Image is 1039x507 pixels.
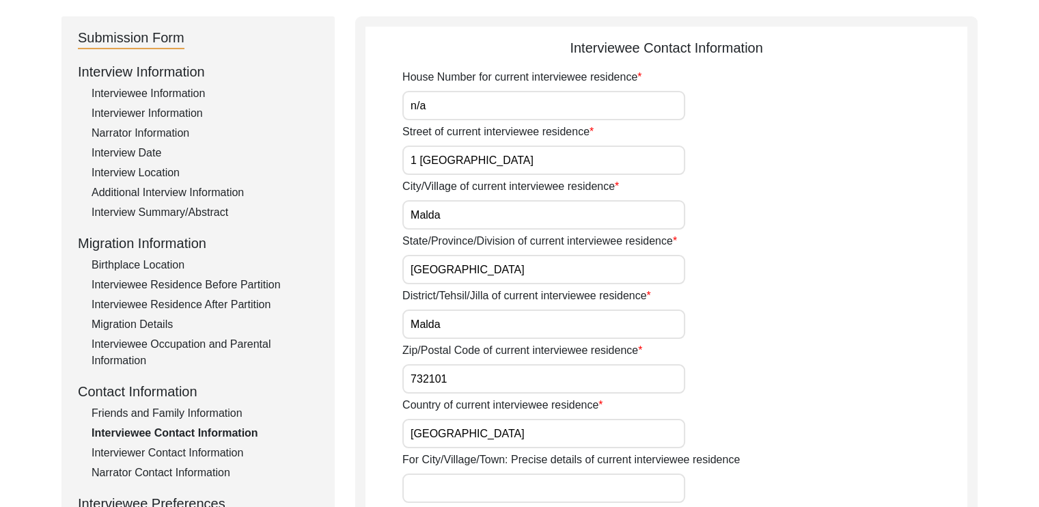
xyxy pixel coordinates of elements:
[78,381,318,402] div: Contact Information
[92,184,318,201] div: Additional Interview Information
[402,233,677,249] label: State/Province/Division of current interviewee residence
[78,61,318,82] div: Interview Information
[92,105,318,122] div: Interviewer Information
[92,445,318,461] div: Interviewer Contact Information
[78,27,184,49] div: Submission Form
[78,233,318,253] div: Migration Information
[92,145,318,161] div: Interview Date
[365,38,967,58] div: Interviewee Contact Information
[92,165,318,181] div: Interview Location
[92,465,318,481] div: Narrator Contact Information
[92,85,318,102] div: Interviewee Information
[92,405,318,422] div: Friends and Family Information
[402,178,619,195] label: City/Village of current interviewee residence
[92,425,318,441] div: Interviewee Contact Information
[402,452,740,468] label: For City/Village/Town: Precise details of current interviewee residence
[92,336,318,369] div: Interviewee Occupation and Parental Information
[92,297,318,313] div: Interviewee Residence After Partition
[402,288,651,304] label: District/Tehsil/Jilla of current interviewee residence
[92,277,318,293] div: Interviewee Residence Before Partition
[402,124,594,140] label: Street of current interviewee residence
[92,257,318,273] div: Birthplace Location
[92,204,318,221] div: Interview Summary/Abstract
[92,316,318,333] div: Migration Details
[92,125,318,141] div: Narrator Information
[402,342,642,359] label: Zip/Postal Code of current interviewee residence
[402,69,641,85] label: House Number for current interviewee residence
[402,397,602,413] label: Country of current interviewee residence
